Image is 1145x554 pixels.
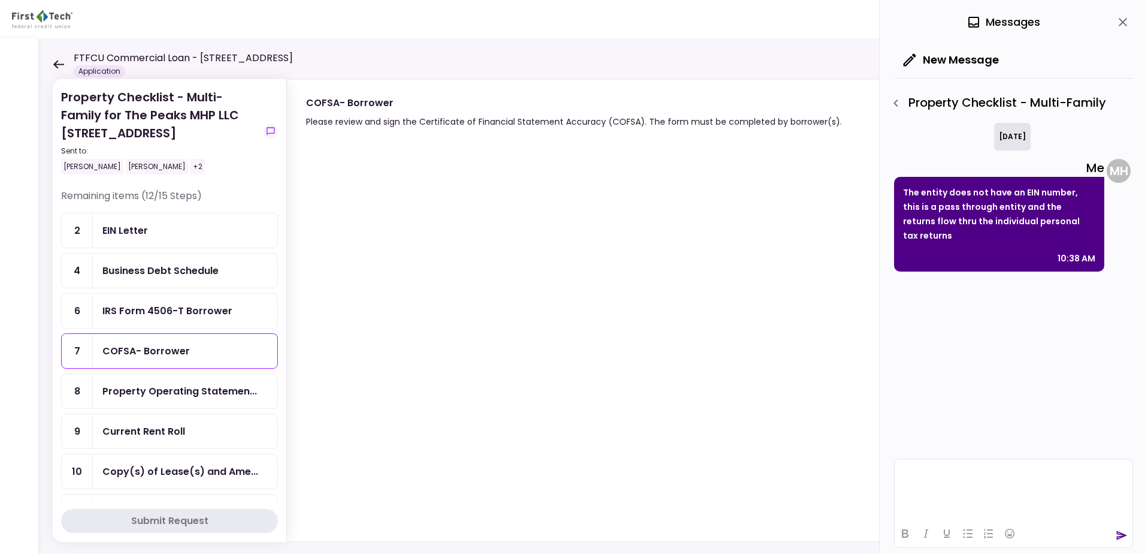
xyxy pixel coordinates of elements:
[958,525,978,542] button: Bullet list
[61,333,278,369] a: 7COFSA- Borrower
[62,213,93,248] div: 2
[62,374,93,408] div: 8
[61,509,278,533] button: Submit Request
[286,79,1121,542] div: COFSA- BorrowerPlease review and sign the Certificate of Financial Statement Accuracy (COFSA). Th...
[1113,12,1133,32] button: close
[999,525,1020,542] button: Emojis
[12,10,72,28] img: Partner icon
[74,65,125,77] div: Application
[306,148,1099,537] iframe: jotform-iframe
[61,293,278,329] a: 6IRS Form 4506-T Borrower
[62,294,93,328] div: 6
[306,115,842,129] div: Please review and sign the Certificate of Financial Statement Accuracy (COFSA). The form must be ...
[61,189,278,213] div: Remaining items (12/15 Steps)
[979,525,999,542] button: Numbered list
[62,495,93,529] div: 11
[1107,159,1131,183] div: M H
[894,44,1008,76] button: New Message
[61,253,278,288] a: 4Business Debt Schedule
[1116,529,1128,541] button: send
[190,159,205,174] div: +2
[306,95,842,110] div: COFSA- Borrower
[61,414,278,449] a: 9Current Rent Roll
[894,159,1104,177] div: Me
[62,414,93,448] div: 9
[62,454,93,489] div: 10
[994,123,1031,150] div: [DATE]
[74,51,293,65] h1: FTFCU Commercial Loan - [STREET_ADDRESS]
[895,459,1132,519] iframe: Rich Text Area
[967,13,1040,31] div: Messages
[102,464,258,479] div: Copy(s) of Lease(s) and Amendment(s)
[903,185,1095,243] p: The entity does not have an EIN number, this is a pass through entity and the returns flow thru t...
[102,263,219,278] div: Business Debt Schedule
[102,344,190,359] div: COFSA- Borrower
[1058,251,1095,266] div: 10:38 AM
[61,494,278,529] a: 11Property Survey
[61,374,278,409] a: 8Property Operating Statements
[916,525,936,542] button: Italic
[102,223,148,238] div: EIN Letter
[61,88,259,174] div: Property Checklist - Multi-Family for The Peaks MHP LLC [STREET_ADDRESS]
[131,514,208,528] div: Submit Request
[62,334,93,368] div: 7
[895,525,915,542] button: Bold
[937,525,957,542] button: Underline
[62,254,93,288] div: 4
[102,303,232,318] div: IRS Form 4506-T Borrower
[126,159,188,174] div: [PERSON_NAME]
[61,159,123,174] div: [PERSON_NAME]
[102,424,185,439] div: Current Rent Roll
[263,124,278,138] button: show-messages
[61,146,259,156] div: Sent to:
[886,93,1133,113] div: Property Checklist - Multi-Family
[61,454,278,489] a: 10Copy(s) of Lease(s) and Amendment(s)
[61,213,278,248] a: 2EIN Letter
[102,384,257,399] div: Property Operating Statements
